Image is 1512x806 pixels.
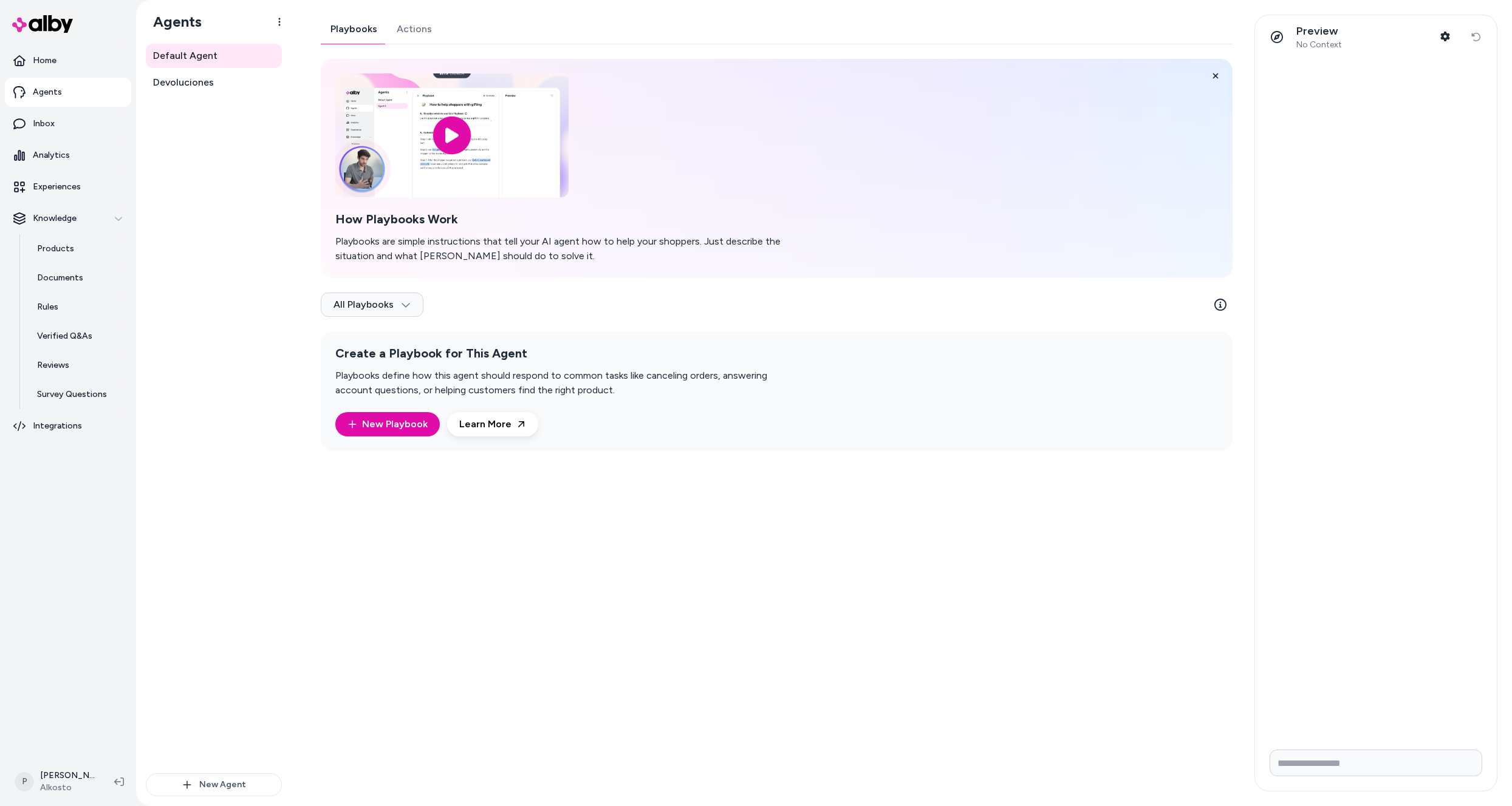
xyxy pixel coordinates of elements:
a: Agents [5,78,131,107]
p: Documents [37,272,83,284]
button: All Playbooks [321,293,423,317]
button: New Playbook [335,412,440,436]
p: Reviews [37,359,69,371]
a: Devoluciones [146,70,282,95]
a: Reviews [25,351,131,380]
a: Experiences [5,172,131,201]
a: Survey Questions [25,380,131,409]
p: Experiences [33,181,81,193]
p: [PERSON_NAME] [40,770,95,782]
input: Write your prompt here [1270,750,1482,776]
p: Survey Questions [37,388,107,401]
a: New Playbook [347,417,428,432]
span: P [15,772,34,791]
button: New Agent [146,773,282,796]
a: Integrations [5,411,131,441]
p: Home [33,55,56,67]
p: Preview [1296,24,1342,38]
a: Documents [25,263,131,293]
p: Integrations [33,420,82,432]
button: P[PERSON_NAME]Alkosto [7,762,104,801]
p: Verified Q&As [37,330,92,342]
a: Verified Q&As [25,322,131,351]
span: Default Agent [153,49,217,63]
a: Actions [387,15,442,44]
a: Products [25,234,131,263]
span: Alkosto [40,782,95,794]
a: Learn More [447,412,538,436]
a: Home [5,46,131,75]
p: Knowledge [33,212,77,225]
span: Devoluciones [153,75,214,90]
h2: How Playbooks Work [335,212,802,227]
p: Agents [33,86,62,98]
span: No Context [1296,39,1342,50]
a: Rules [25,293,131,322]
button: Knowledge [5,204,131,233]
p: Products [37,243,74,255]
h2: Create a Playbook for This Agent [335,346,802,361]
p: Inbox [33,118,55,130]
p: Analytics [33,149,70,161]
h1: Agents [143,13,202,31]
a: Analytics [5,141,131,170]
p: Rules [37,301,58,313]
p: Playbooks are simple instructions that tell your AI agent how to help your shoppers. Just describ... [335,234,802,263]
a: Playbooks [321,15,387,44]
a: Default Agent [146,44,282,68]
a: Inbox [5,109,131,138]
span: All Playbooks [334,299,411,311]
img: alby Logo [12,15,73,33]
p: Playbooks define how this agent should respond to common tasks like canceling orders, answering a... [335,368,802,398]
